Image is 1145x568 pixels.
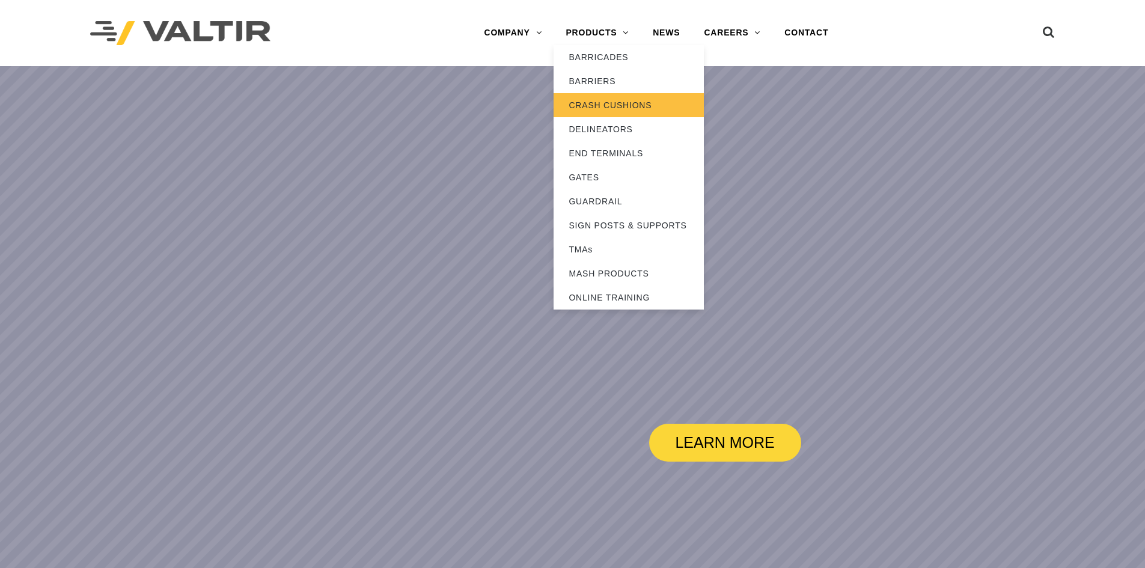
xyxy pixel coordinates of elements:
a: CRASH CUSHIONS [554,93,704,117]
a: CONTACT [772,21,840,45]
a: GATES [554,165,704,189]
a: PRODUCTS [554,21,641,45]
a: GUARDRAIL [554,189,704,213]
a: BARRICADES [554,45,704,69]
a: LEARN MORE [649,424,801,462]
a: SIGN POSTS & SUPPORTS [554,213,704,237]
a: BARRIERS [554,69,704,93]
a: MASH PRODUCTS [554,261,704,286]
a: TMAs [554,237,704,261]
img: Valtir [90,21,270,46]
a: COMPANY [472,21,554,45]
a: DELINEATORS [554,117,704,141]
a: ONLINE TRAINING [554,286,704,310]
a: CAREERS [692,21,772,45]
a: NEWS [641,21,692,45]
a: END TERMINALS [554,141,704,165]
